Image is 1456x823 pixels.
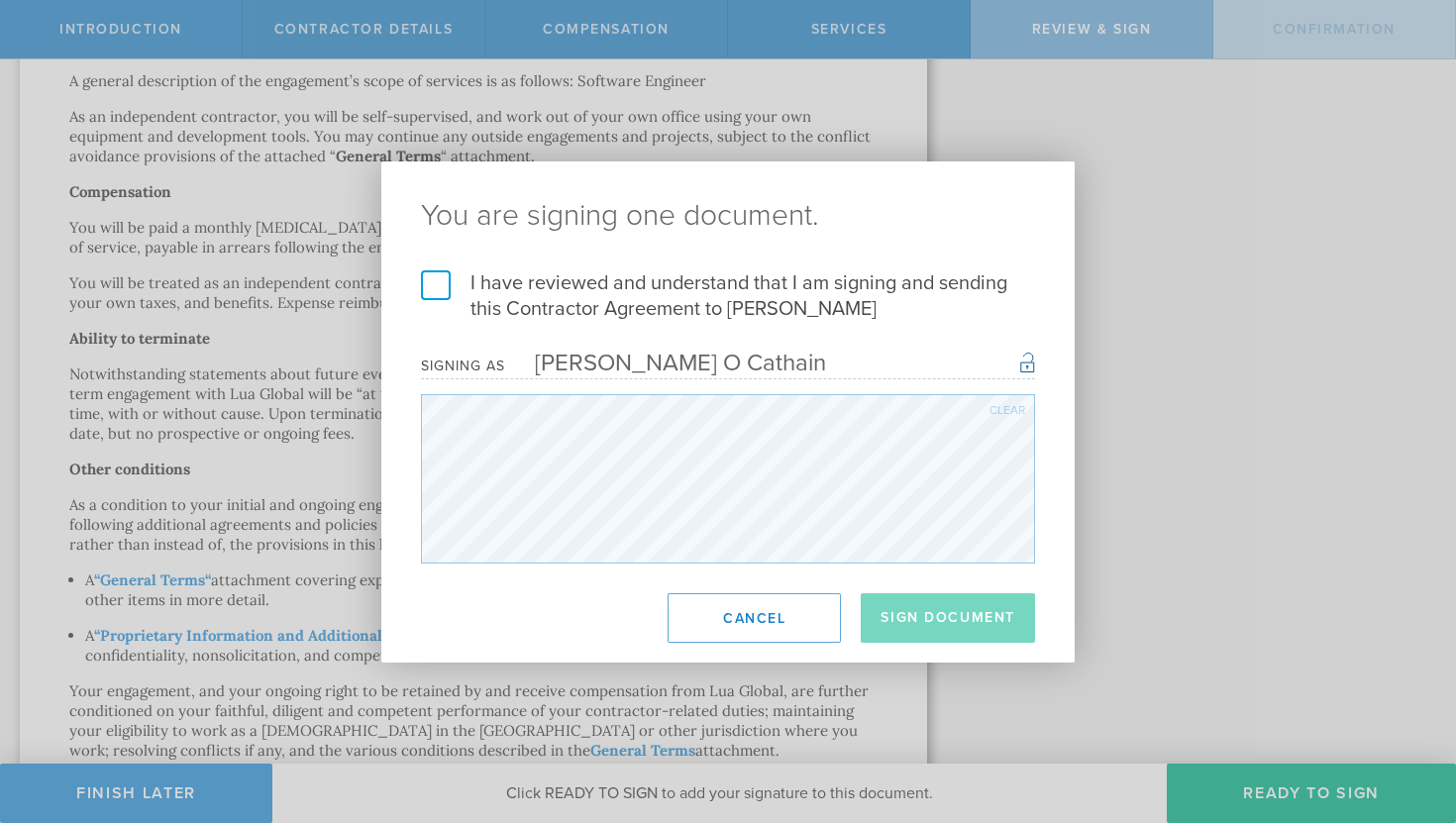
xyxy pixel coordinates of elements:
label: I have reviewed and understand that I am signing and sending this Contractor Agreement to [PERSON... [421,270,1035,322]
button: Sign Document [861,593,1035,643]
button: Cancel [668,593,841,643]
ng-pluralize: You are signing one document. [421,201,1035,231]
iframe: Chat Widget [1357,669,1456,764]
div: Signing as [421,358,505,374]
div: [PERSON_NAME] O Cathain [505,349,826,377]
